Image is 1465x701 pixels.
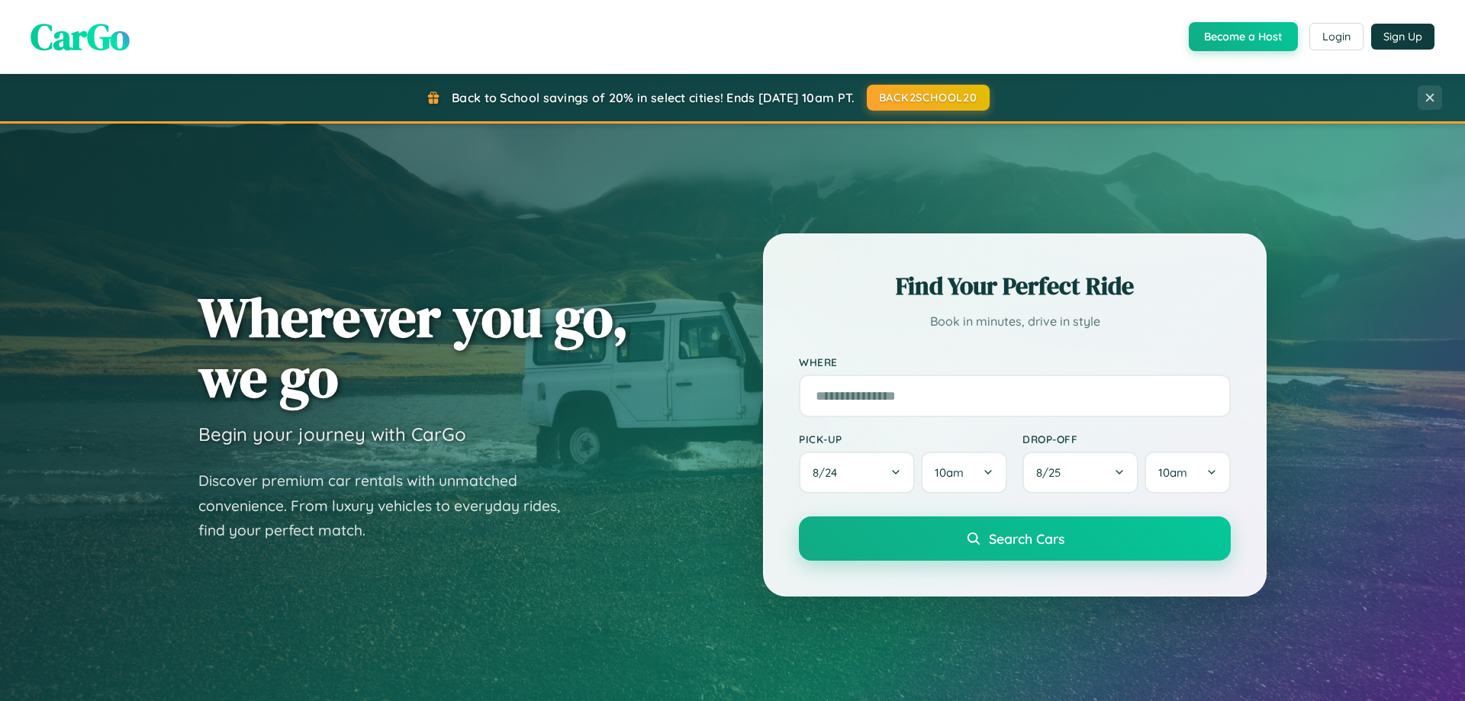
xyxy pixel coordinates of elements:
button: Become a Host [1189,22,1298,51]
span: CarGo [31,11,130,62]
p: Book in minutes, drive in style [799,310,1231,333]
h2: Find Your Perfect Ride [799,269,1231,303]
h1: Wherever you go, we go [198,287,629,407]
button: Login [1309,23,1364,50]
label: Drop-off [1022,432,1231,445]
button: Search Cars [799,516,1231,561]
button: 10am [1145,452,1231,494]
span: 10am [1158,465,1187,480]
button: 8/25 [1022,452,1138,494]
label: Where [799,355,1231,368]
button: 8/24 [799,452,915,494]
span: Search Cars [989,530,1064,547]
button: Sign Up [1371,24,1434,50]
span: Back to School savings of 20% in select cities! Ends [DATE] 10am PT. [452,90,855,105]
h3: Begin your journey with CarGo [198,423,466,445]
label: Pick-up [799,432,1007,445]
span: 8 / 25 [1036,465,1068,480]
span: 10am [935,465,964,480]
button: BACK2SCHOOL20 [867,85,990,111]
button: 10am [921,452,1007,494]
span: 8 / 24 [813,465,845,480]
p: Discover premium car rentals with unmatched convenience. From luxury vehicles to everyday rides, ... [198,468,580,543]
